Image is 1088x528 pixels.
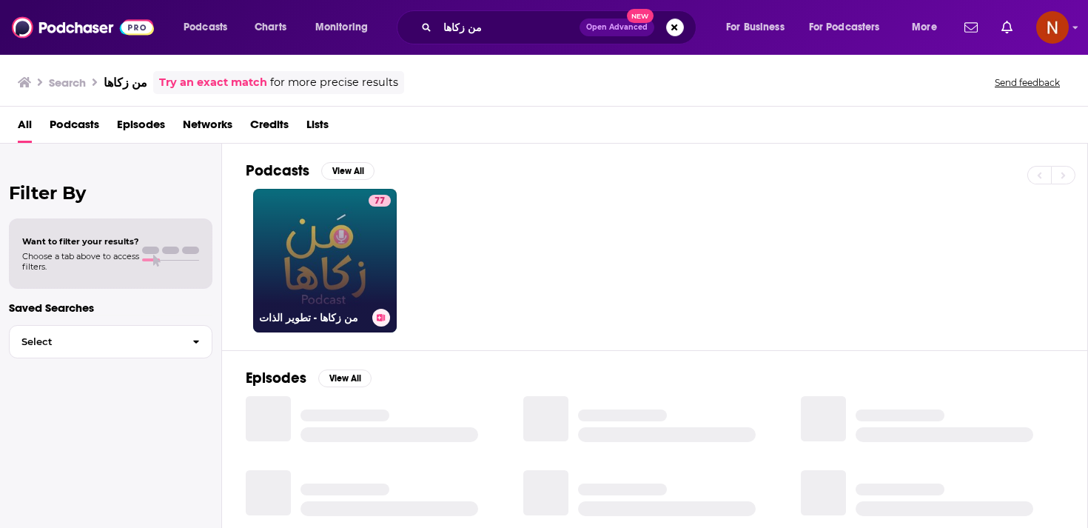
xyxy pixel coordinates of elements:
[255,17,286,38] span: Charts
[246,161,309,180] h2: Podcasts
[259,312,366,324] h3: من زكاها - تطوير الذات
[104,76,147,90] h3: من زكاها
[173,16,246,39] button: open menu
[9,182,212,204] h2: Filter By
[809,17,880,38] span: For Podcasters
[22,251,139,272] span: Choose a tab above to access filters.
[912,17,937,38] span: More
[10,337,181,347] span: Select
[9,301,212,315] p: Saved Searches
[49,76,86,90] h3: Search
[716,16,803,39] button: open menu
[995,15,1018,40] a: Show notifications dropdown
[321,162,375,180] button: View All
[183,113,232,143] a: Networks
[12,13,154,41] img: Podchaser - Follow, Share and Rate Podcasts
[318,370,372,387] button: View All
[246,369,372,387] a: EpisodesView All
[1036,11,1069,44] img: User Profile
[1036,11,1069,44] span: Logged in as AdelNBM
[799,16,901,39] button: open menu
[18,113,32,143] a: All
[270,74,398,91] span: for more precise results
[159,74,267,91] a: Try an exact match
[726,17,785,38] span: For Business
[958,15,984,40] a: Show notifications dropdown
[990,76,1064,89] button: Send feedback
[369,195,391,207] a: 77
[315,17,368,38] span: Monitoring
[117,113,165,143] a: Episodes
[246,161,375,180] a: PodcastsView All
[245,16,295,39] a: Charts
[246,369,306,387] h2: Episodes
[306,113,329,143] a: Lists
[1036,11,1069,44] button: Show profile menu
[22,236,139,247] span: Want to filter your results?
[9,325,212,358] button: Select
[305,16,387,39] button: open menu
[250,113,289,143] a: Credits
[437,16,580,39] input: Search podcasts, credits, & more...
[411,10,711,44] div: Search podcasts, credits, & more...
[50,113,99,143] a: Podcasts
[586,24,648,31] span: Open Advanced
[627,9,654,23] span: New
[375,194,385,209] span: 77
[184,17,227,38] span: Podcasts
[253,189,397,332] a: 77من زكاها - تطوير الذات
[901,16,956,39] button: open menu
[580,19,654,36] button: Open AdvancedNew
